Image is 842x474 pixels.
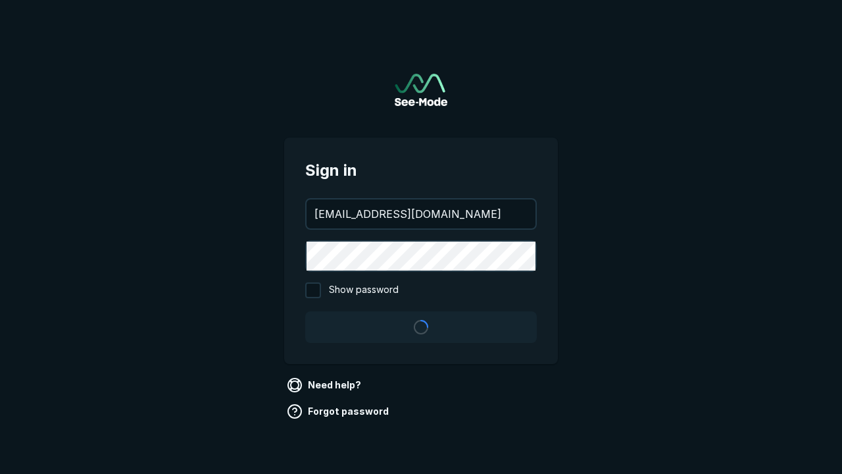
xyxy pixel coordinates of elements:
span: Sign in [305,159,537,182]
a: Go to sign in [395,74,447,106]
img: See-Mode Logo [395,74,447,106]
a: Need help? [284,375,366,396]
span: Show password [329,282,399,298]
a: Forgot password [284,401,394,422]
input: your@email.com [307,199,535,228]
